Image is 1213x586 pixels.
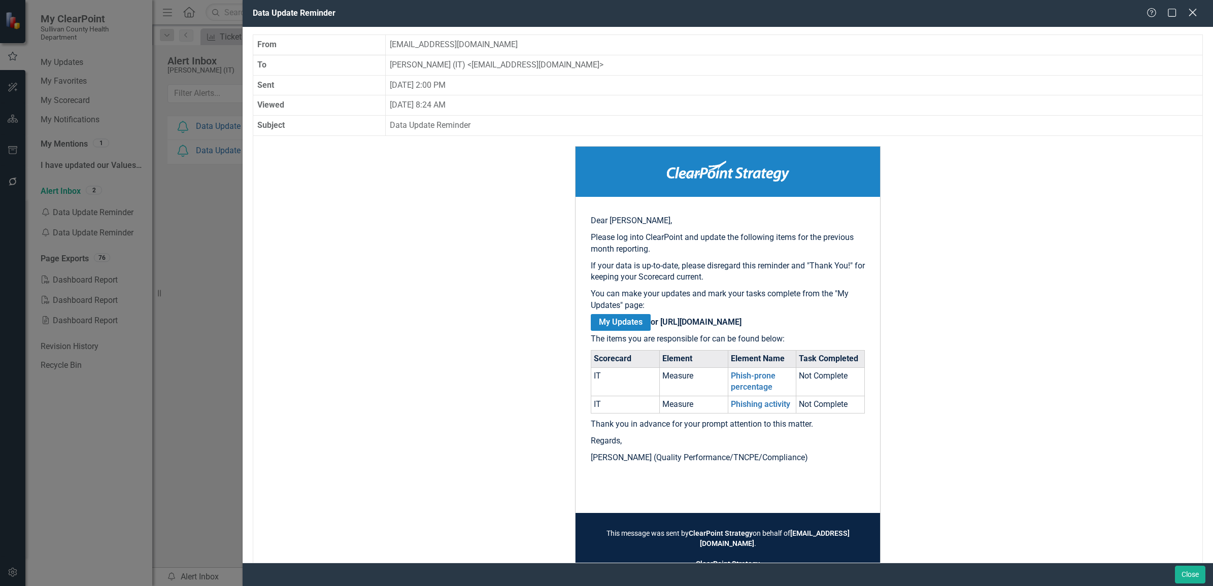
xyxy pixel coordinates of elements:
td: [PERSON_NAME] (IT) [EMAIL_ADDRESS][DOMAIN_NAME] [385,55,1202,75]
p: Regards, [591,435,865,447]
td: [EMAIL_ADDRESS][DOMAIN_NAME] [385,35,1202,55]
p: Please log into ClearPoint and update the following items for the previous month reporting. [591,232,865,255]
p: Thank you in advance for your prompt attention to this matter. [591,419,865,430]
th: Subject [253,116,386,136]
th: Element Name [728,350,796,367]
a: My Updates [591,314,651,331]
th: To [253,55,386,75]
a: Phish-prone percentage [731,371,776,392]
td: Data Update Reminder [385,116,1202,136]
strong: ClearPoint Strategy [689,529,753,537]
p: You can make your updates and mark your tasks complete from the "My Updates" page: [591,288,865,312]
strong: or [URL][DOMAIN_NAME] [591,314,742,331]
td: This message was sent by on behalf of . | [PHONE_NUMBER] | [591,528,865,579]
th: From [253,35,386,55]
th: Scorecard [591,350,660,367]
span: < [467,60,471,70]
td: Not Complete [796,367,865,396]
a: Phishing activity [731,399,790,409]
td: IT [591,367,660,396]
td: [DATE] 8:24 AM [385,95,1202,116]
img: ClearPoint Strategy [667,161,789,182]
p: If your data is up-to-date, please disregard this reminder and "Thank You!" for keeping your Scor... [591,260,865,284]
p: Dear [PERSON_NAME], [591,215,865,227]
th: Element [659,350,728,367]
button: Close [1175,566,1205,583]
p: [PERSON_NAME] (Quality Performance/TNCPE/Compliance) [591,452,865,464]
th: Sent [253,75,386,95]
td: [DATE] 2:00 PM [385,75,1202,95]
p: The items you are responsible for can be found below: [591,333,865,345]
th: Task Completed [796,350,865,367]
span: Data Update Reminder [253,8,335,18]
span: > [599,60,603,70]
td: IT [591,396,660,413]
th: Viewed [253,95,386,116]
td: Measure [659,396,728,413]
strong: ClearPoint Strategy [696,560,760,568]
td: Not Complete [796,396,865,413]
td: Measure [659,367,728,396]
